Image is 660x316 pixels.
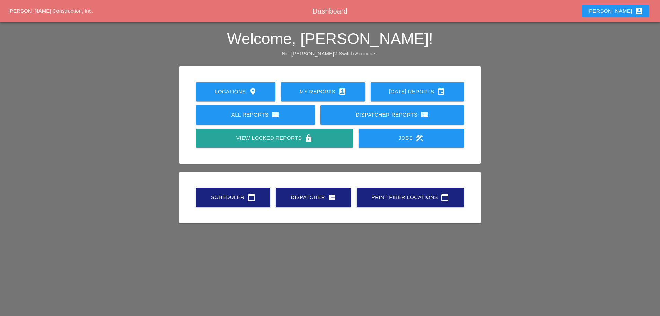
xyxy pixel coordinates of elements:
i: lock [305,134,313,142]
i: construction [415,134,424,142]
div: View Locked Reports [207,134,342,142]
i: calendar_today [441,193,449,202]
a: View Locked Reports [196,129,353,148]
a: Dispatcher [276,188,351,207]
a: Scheduler [196,188,270,207]
div: All Reports [207,111,304,119]
a: All Reports [196,105,315,125]
a: Print Fiber Locations [357,188,464,207]
i: view_quilt [328,193,336,202]
i: location_on [249,87,257,96]
a: [PERSON_NAME] Construction, Inc. [8,8,93,14]
div: My Reports [292,87,354,96]
div: Scheduler [207,193,259,202]
span: Not [PERSON_NAME]? [282,51,337,57]
a: [DATE] Reports [371,82,464,101]
a: Switch Accounts [339,51,377,57]
div: Dispatcher Reports [332,111,453,119]
a: Jobs [359,129,464,148]
div: Print Fiber Locations [368,193,453,202]
div: [PERSON_NAME] [588,7,643,15]
a: Dispatcher Reports [320,105,464,125]
span: Dashboard [313,7,347,15]
i: account_box [338,87,346,96]
i: view_list [420,111,429,119]
i: view_list [271,111,280,119]
i: calendar_today [247,193,256,202]
div: Locations [207,87,264,96]
div: Dispatcher [287,193,340,202]
i: account_box [635,7,643,15]
div: Jobs [370,134,453,142]
a: My Reports [281,82,365,101]
button: [PERSON_NAME] [582,5,649,17]
a: Locations [196,82,275,101]
div: [DATE] Reports [382,87,453,96]
i: event [437,87,445,96]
